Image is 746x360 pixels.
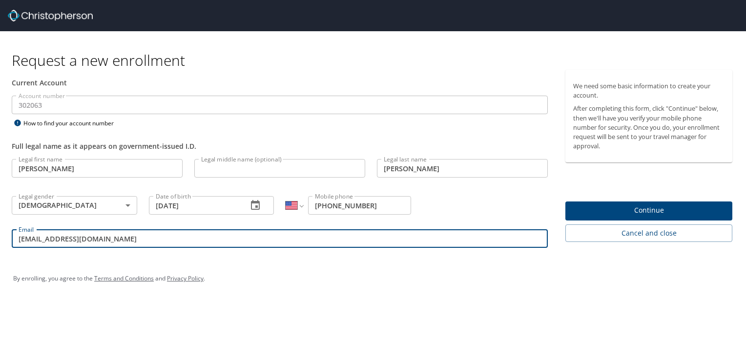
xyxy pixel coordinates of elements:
[167,274,204,282] a: Privacy Policy
[12,78,548,88] div: Current Account
[573,227,725,240] span: Cancel and close
[12,51,740,70] h1: Request a new enrollment
[12,117,134,129] div: How to find your account number
[573,104,725,151] p: After completing this form, click "Continue" below, then we'll have you verify your mobile phone ...
[573,81,725,100] p: We need some basic information to create your account.
[8,10,93,21] img: cbt logo
[12,196,137,215] div: [DEMOGRAPHIC_DATA]
[573,204,725,217] span: Continue
[149,196,240,215] input: MM/DD/YYYY
[12,141,548,151] div: Full legal name as it appears on government-issued I.D.
[13,266,733,291] div: By enrolling, you agree to the and .
[565,224,732,242] button: Cancel and close
[94,274,154,282] a: Terms and Conditions
[565,201,732,220] button: Continue
[308,196,411,215] input: Enter phone number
